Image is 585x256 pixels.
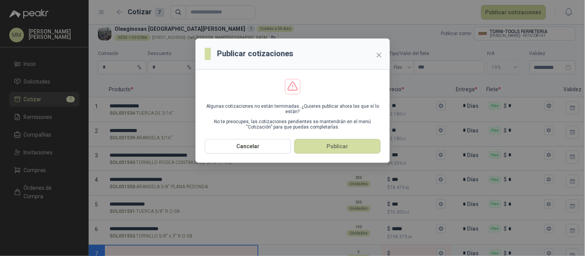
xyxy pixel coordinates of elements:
[373,49,385,61] button: Close
[205,119,381,130] p: No te preocupes, las cotizaciones pendientes se mantendrán en el menú “Cotización” para que pueda...
[205,139,291,154] button: Cancelar
[294,139,381,154] button: Publicar
[376,52,382,58] span: close
[205,104,381,114] p: Algunas cotizaciones no están terminadas. ¿Quieres publicar ahora las que sí lo están?
[217,48,293,60] h3: Publicar cotizaciones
